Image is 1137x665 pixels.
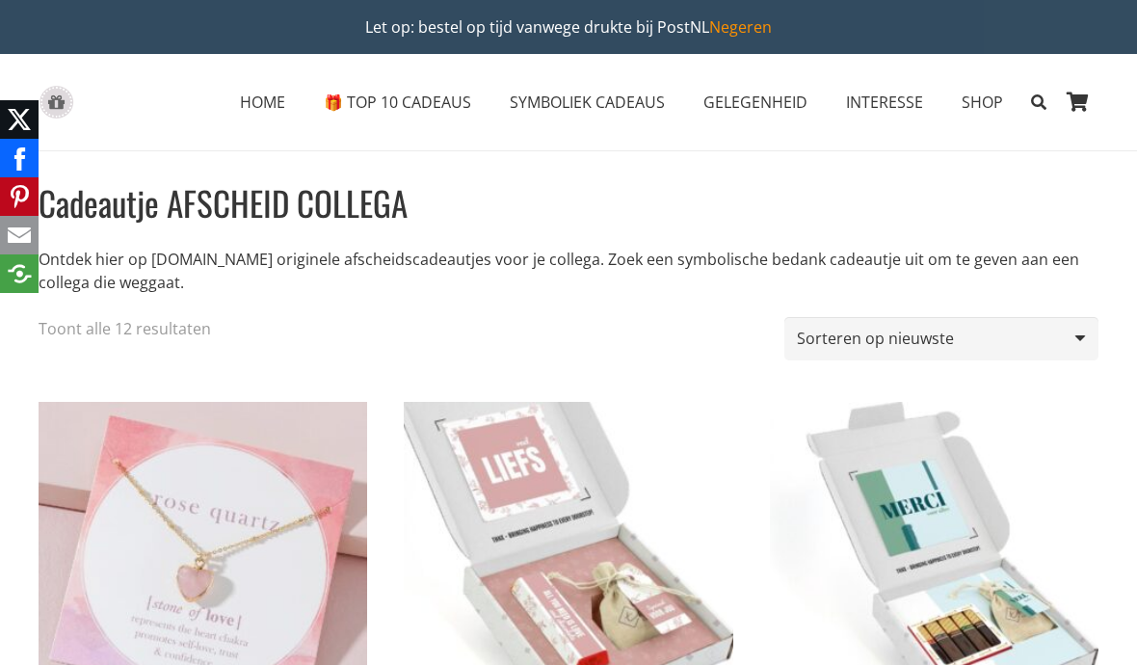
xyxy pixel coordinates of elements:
span: SYMBOLIEK CADEAUS [510,92,665,113]
span: INTERESSE [846,92,923,113]
a: HOMEHOME Menu [221,78,304,126]
span: HOME [240,92,285,113]
a: Zoeken [1022,78,1056,126]
select: Winkelbestelling [784,317,1098,360]
a: GELEGENHEIDGELEGENHEID Menu [684,78,827,126]
a: 🎁 TOP 10 CADEAUS🎁 TOP 10 CADEAUS Menu [304,78,490,126]
a: Winkelwagen [1056,54,1098,150]
p: Toont alle 12 resultaten [39,317,211,340]
a: INTERESSEINTERESSE Menu [827,78,942,126]
span: 🎁 TOP 10 CADEAUS [324,92,471,113]
span: GELEGENHEID [703,92,807,113]
a: gift-box-icon-grey-inspirerendwinkelen [39,86,74,120]
h1: Cadeautje AFSCHEID COLLEGA [39,181,1083,225]
a: Negeren [709,16,772,38]
a: SHOPSHOP Menu [942,78,1022,126]
span: SHOP [962,92,1003,113]
a: SYMBOLIEK CADEAUSSYMBOLIEK CADEAUS Menu [490,78,684,126]
p: Ontdek hier op [DOMAIN_NAME] originele afscheidscadeautjes voor je collega. Zoek een symbolische ... [39,248,1083,294]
